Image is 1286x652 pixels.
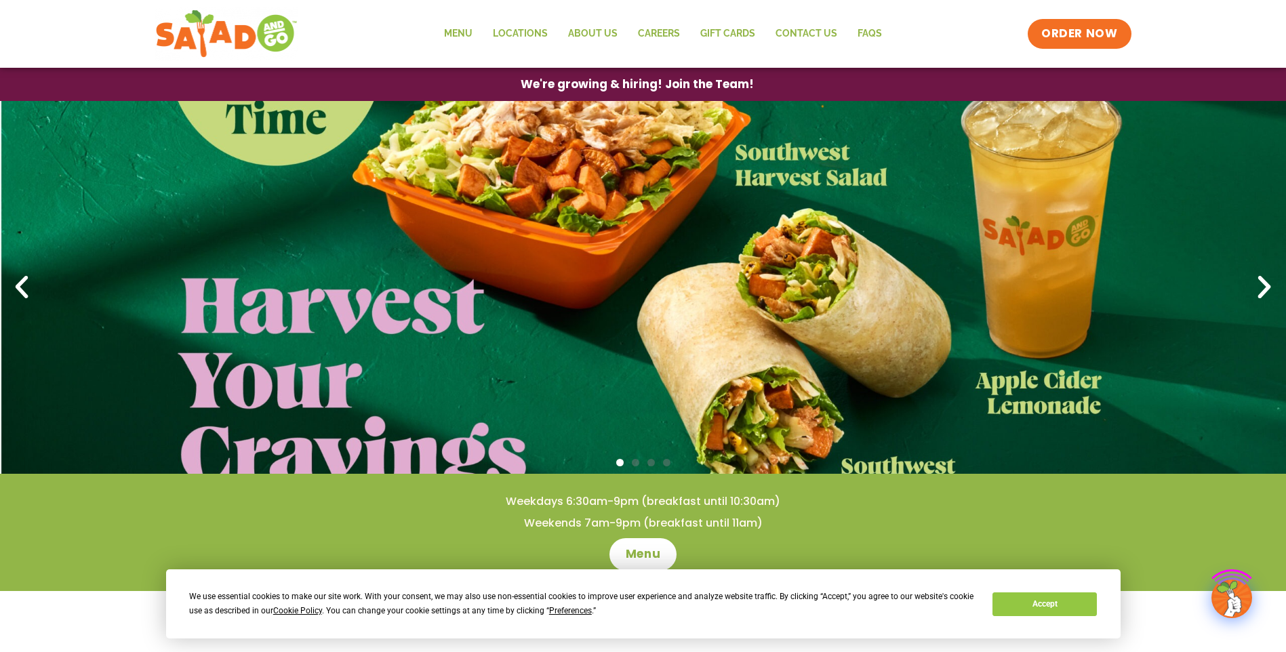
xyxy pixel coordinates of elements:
[765,18,847,49] a: Contact Us
[549,606,592,615] span: Preferences
[992,592,1097,616] button: Accept
[189,590,976,618] div: We use essential cookies to make our site work. With your consent, we may also use non-essential ...
[155,7,298,61] img: new-SAG-logo-768×292
[647,459,655,466] span: Go to slide 3
[166,569,1121,638] div: Cookie Consent Prompt
[1028,19,1131,49] a: ORDER NOW
[521,79,754,90] span: We're growing & hiring! Join the Team!
[500,68,774,100] a: We're growing & hiring! Join the Team!
[663,459,670,466] span: Go to slide 4
[609,538,677,571] a: Menu
[847,18,892,49] a: FAQs
[27,516,1259,531] h4: Weekends 7am-9pm (breakfast until 11am)
[27,494,1259,509] h4: Weekdays 6:30am-9pm (breakfast until 10:30am)
[483,18,558,49] a: Locations
[628,18,690,49] a: Careers
[632,459,639,466] span: Go to slide 2
[690,18,765,49] a: GIFT CARDS
[558,18,628,49] a: About Us
[434,18,483,49] a: Menu
[1249,272,1279,302] div: Next slide
[626,546,660,563] span: Menu
[273,606,322,615] span: Cookie Policy
[434,18,892,49] nav: Menu
[1041,26,1117,42] span: ORDER NOW
[616,459,624,466] span: Go to slide 1
[7,272,37,302] div: Previous slide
